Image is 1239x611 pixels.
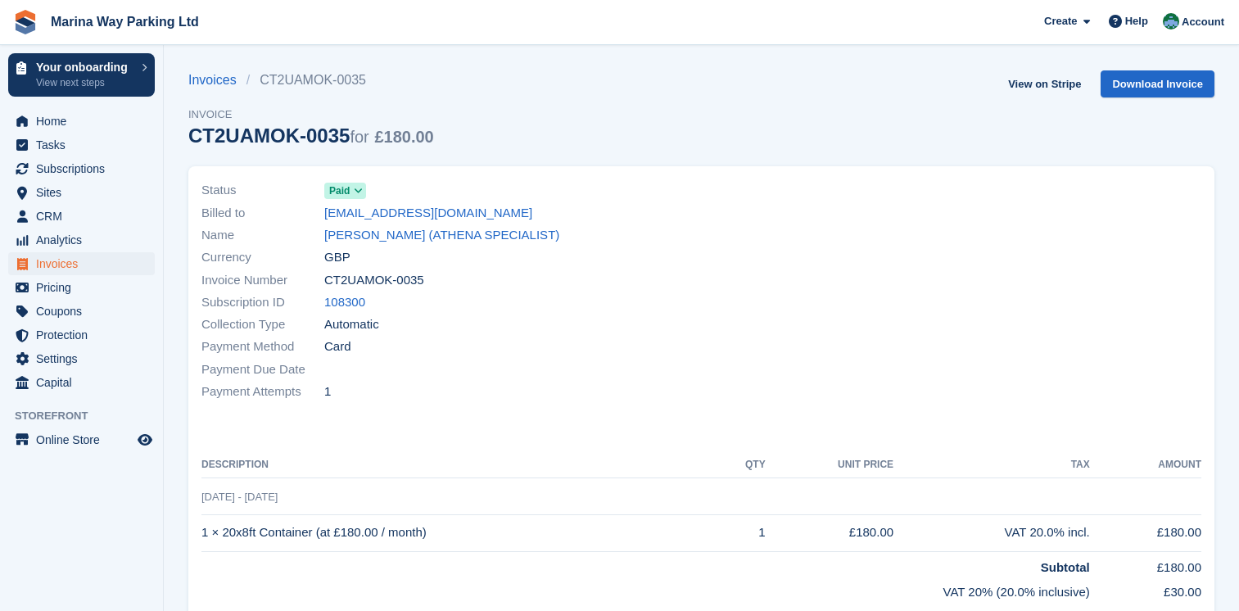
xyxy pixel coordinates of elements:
[36,371,134,394] span: Capital
[766,514,893,551] td: £180.00
[893,452,1090,478] th: Tax
[1090,577,1201,602] td: £30.00
[8,53,155,97] a: Your onboarding View next steps
[8,229,155,251] a: menu
[893,523,1090,542] div: VAT 20.0% incl.
[36,428,134,451] span: Online Store
[719,514,766,551] td: 1
[201,181,324,200] span: Status
[1090,514,1201,551] td: £180.00
[1163,13,1179,29] img: Richard
[188,70,434,90] nav: breadcrumbs
[1101,70,1214,97] a: Download Invoice
[36,75,133,90] p: View next steps
[36,110,134,133] span: Home
[1002,70,1088,97] a: View on Stripe
[201,514,719,551] td: 1 × 20x8ft Container (at £180.00 / month)
[1090,452,1201,478] th: Amount
[188,106,434,123] span: Invoice
[8,276,155,299] a: menu
[329,183,350,198] span: Paid
[36,181,134,204] span: Sites
[13,10,38,34] img: stora-icon-8386f47178a22dfd0bd8f6a31ec36ba5ce8667c1dd55bd0f319d3a0aa187defe.svg
[8,134,155,156] a: menu
[36,134,134,156] span: Tasks
[8,205,155,228] a: menu
[36,252,134,275] span: Invoices
[324,271,424,290] span: CT2UAMOK-0035
[201,577,1090,602] td: VAT 20% (20.0% inclusive)
[324,382,331,401] span: 1
[8,347,155,370] a: menu
[201,293,324,312] span: Subscription ID
[15,408,163,424] span: Storefront
[324,181,366,200] a: Paid
[8,157,155,180] a: menu
[201,452,719,478] th: Description
[1041,560,1090,574] strong: Subtotal
[1044,13,1077,29] span: Create
[188,124,434,147] div: CT2UAMOK-0035
[201,226,324,245] span: Name
[8,428,155,451] a: menu
[201,315,324,334] span: Collection Type
[201,204,324,223] span: Billed to
[324,315,379,334] span: Automatic
[44,8,206,35] a: Marina Way Parking Ltd
[8,371,155,394] a: menu
[719,452,766,478] th: QTY
[201,271,324,290] span: Invoice Number
[36,205,134,228] span: CRM
[36,276,134,299] span: Pricing
[36,324,134,346] span: Protection
[201,248,324,267] span: Currency
[36,229,134,251] span: Analytics
[8,252,155,275] a: menu
[36,347,134,370] span: Settings
[201,360,324,379] span: Payment Due Date
[324,337,351,356] span: Card
[8,110,155,133] a: menu
[350,128,369,146] span: for
[324,248,350,267] span: GBP
[324,226,559,245] a: [PERSON_NAME] (ATHENA SPECIALIST)
[201,491,278,503] span: [DATE] - [DATE]
[135,430,155,450] a: Preview store
[324,293,365,312] a: 108300
[8,181,155,204] a: menu
[8,324,155,346] a: menu
[36,157,134,180] span: Subscriptions
[201,382,324,401] span: Payment Attempts
[8,300,155,323] a: menu
[201,337,324,356] span: Payment Method
[766,452,893,478] th: Unit Price
[1090,551,1201,577] td: £180.00
[374,128,433,146] span: £180.00
[36,61,133,73] p: Your onboarding
[1125,13,1148,29] span: Help
[1182,14,1224,30] span: Account
[324,204,532,223] a: [EMAIL_ADDRESS][DOMAIN_NAME]
[36,300,134,323] span: Coupons
[188,70,246,90] a: Invoices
